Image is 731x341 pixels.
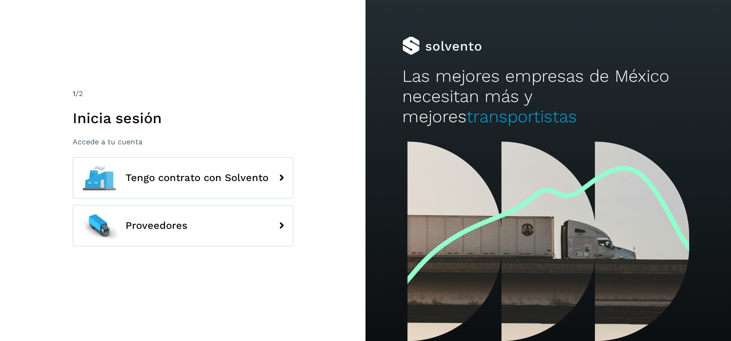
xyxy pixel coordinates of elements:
h2: Las mejores empresas de México necesitan más y mejores [402,66,695,127]
button: Tengo contrato con Solvento [73,157,293,199]
span: 1 [73,89,75,98]
span: transportistas [467,107,577,126]
span: Proveedores [126,220,188,231]
button: Proveedores [73,205,293,246]
div: /2 [73,88,293,99]
p: Accede a tu cuenta [73,137,293,146]
h1: Inicia sesión [73,109,293,127]
span: Tengo contrato con Solvento [126,172,268,183]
